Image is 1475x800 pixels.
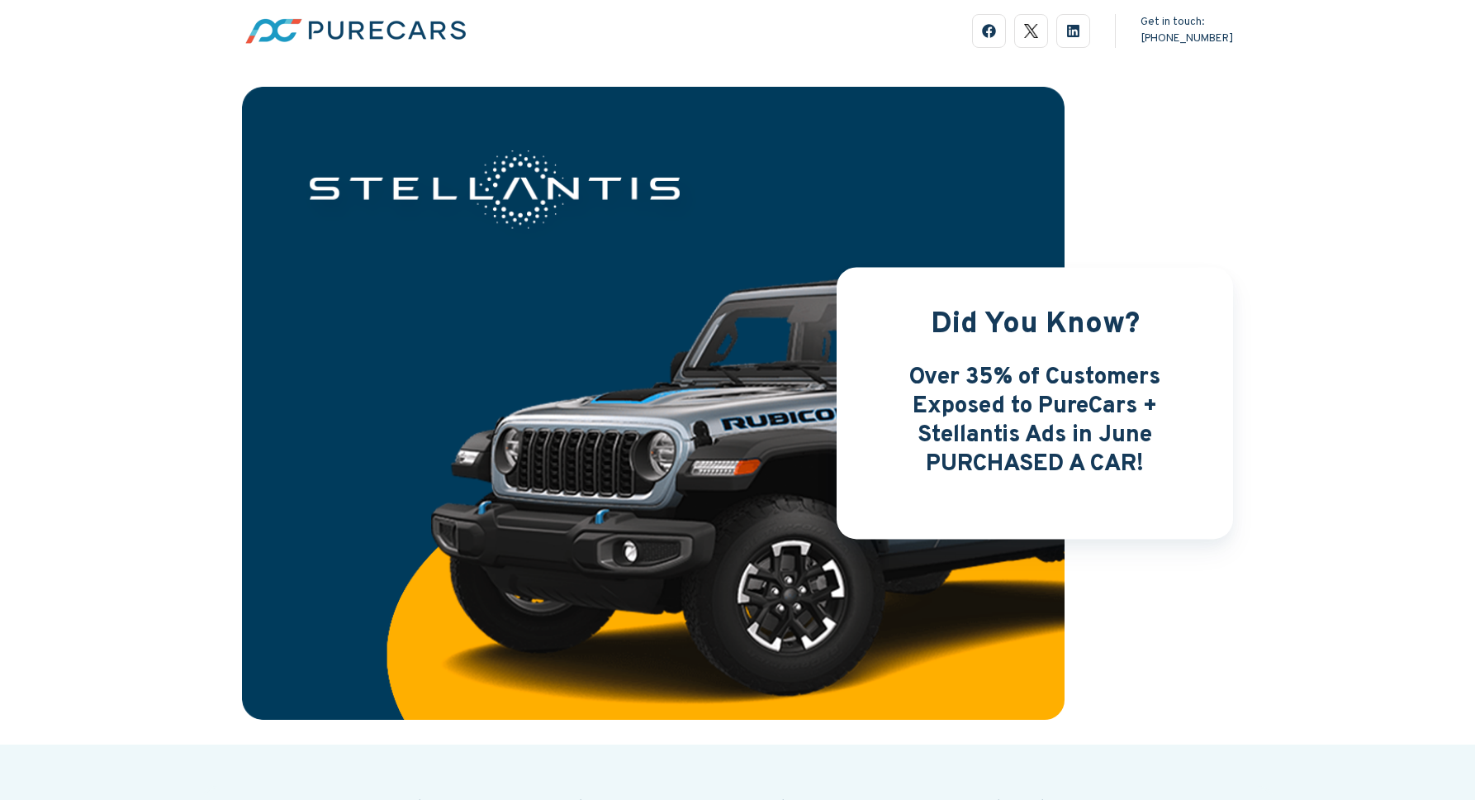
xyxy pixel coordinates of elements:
[242,87,1065,720] img: PC_LandingPage-Image_Stellantis-Jeep_970x746_DS (1)
[931,306,1140,344] span: Did You Know?
[1014,14,1048,48] a: logo-black
[1024,24,1038,38] img: logo-black
[1141,14,1233,49] div: Get in touch:
[909,363,1160,479] span: Over 35% of Customers Exposed to PureCars + Stellantis Ads in June PURCHASED A CAR!
[1141,31,1233,45] a: [PHONE_NUMBER]
[242,15,469,46] img: pc-logo-fc-horizontal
